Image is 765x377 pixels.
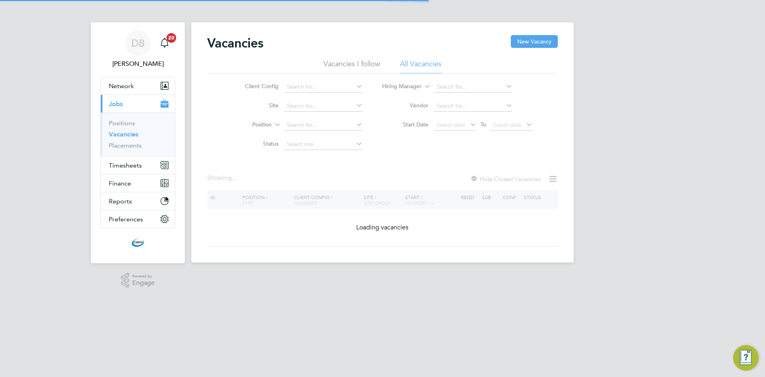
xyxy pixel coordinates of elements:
span: To [478,119,488,130]
span: 20 [167,33,176,43]
input: Search for... [284,101,363,112]
span: Select date [437,121,465,128]
a: Powered byEngage [121,273,155,288]
nav: Main navigation [91,22,185,263]
span: ... [232,174,237,182]
span: Network [109,82,134,90]
a: DB[PERSON_NAME] [100,30,175,69]
span: Select date [493,121,522,128]
a: Positions [109,119,135,127]
label: Hiring Manager [376,83,422,91]
a: Placements [109,142,142,149]
a: Go to home page [100,236,175,249]
span: Timesheets [109,162,142,169]
li: Vacancies I follow [324,59,380,73]
span: Finance [109,180,131,187]
button: New Vacancy [511,35,558,48]
img: cbwstaffingsolutions-logo-retina.png [131,236,144,249]
span: DB [131,38,145,48]
span: Daniel Barber [100,59,175,69]
label: Position [226,121,272,129]
input: Search for... [284,120,363,131]
span: Preferences [109,215,143,223]
div: Jobs [101,113,175,156]
label: Status [233,140,279,147]
div: Showing [207,174,238,182]
span: Engage [132,280,155,286]
input: Select one [284,139,363,150]
label: Hide Closed Vacancies [470,175,540,183]
span: Reports [109,197,132,205]
span: Powered by [132,273,155,280]
li: All Vacancies [400,59,441,73]
input: Search for... [284,81,363,93]
input: Search for... [434,81,512,93]
button: Preferences [101,210,175,228]
button: Network [101,77,175,95]
h2: Vacancies [207,35,263,51]
button: Jobs [101,95,175,113]
span: Jobs [109,100,123,108]
label: Site [233,102,279,109]
a: 20 [157,30,173,56]
label: Vendor [382,102,428,109]
button: Timesheets [101,156,175,174]
label: Start Date [382,121,428,128]
input: Search for... [434,101,512,112]
button: Engage Resource Center [733,345,759,371]
button: Reports [101,192,175,210]
a: Vacancies [109,130,138,138]
label: Client Config [233,83,279,90]
button: Finance [101,174,175,192]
